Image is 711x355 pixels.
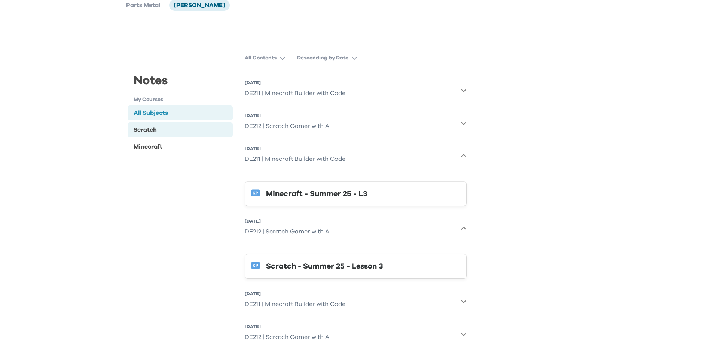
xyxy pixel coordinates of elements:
div: Minecraft [134,142,162,151]
button: Descending by Date [297,51,363,65]
div: DE211 | Minecraft Builder with Code [245,152,345,166]
div: [DATE] [245,113,331,119]
button: [DATE]DE212 | Scratch Gamer with AI [245,321,467,348]
div: All Subjects [134,108,168,117]
span: Parts Metal [126,2,160,8]
div: [DATE] [245,291,345,297]
button: [DATE]DE211 | Minecraft Builder with Code [245,288,467,315]
p: Descending by Date [297,54,348,62]
div: Notes [128,72,233,96]
button: Minecraft - Summer 25 - L3 [245,181,467,206]
div: DE211 | Minecraft Builder with Code [245,86,345,101]
div: Scratch [134,125,157,134]
div: DE212 | Scratch Gamer with AI [245,119,331,134]
div: [DATE] [245,218,331,224]
div: [DATE] [245,80,345,86]
div: Minecraft - Summer 25 - L3 [266,188,460,200]
div: [DATE] [245,146,345,152]
button: [DATE]DE211 | Minecraft Builder with Code [245,77,467,104]
button: [DATE]DE212 | Scratch Gamer with AI [245,110,467,137]
button: [DATE]DE211 | Minecraft Builder with Code [245,143,467,169]
div: Scratch - Summer 25 - Lesson 3 [266,260,460,272]
span: [PERSON_NAME] [174,2,225,8]
button: All Contents [245,51,291,65]
button: [DATE]DE212 | Scratch Gamer with AI [245,215,467,242]
button: Scratch - Summer 25 - Lesson 3 [245,254,467,279]
div: [DATE] [245,324,331,330]
div: DE211 | Minecraft Builder with Code [245,297,345,312]
h1: My Courses [134,96,233,104]
div: DE212 | Scratch Gamer with AI [245,330,331,345]
div: DE212 | Scratch Gamer with AI [245,224,331,239]
p: All Contents [245,54,277,62]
